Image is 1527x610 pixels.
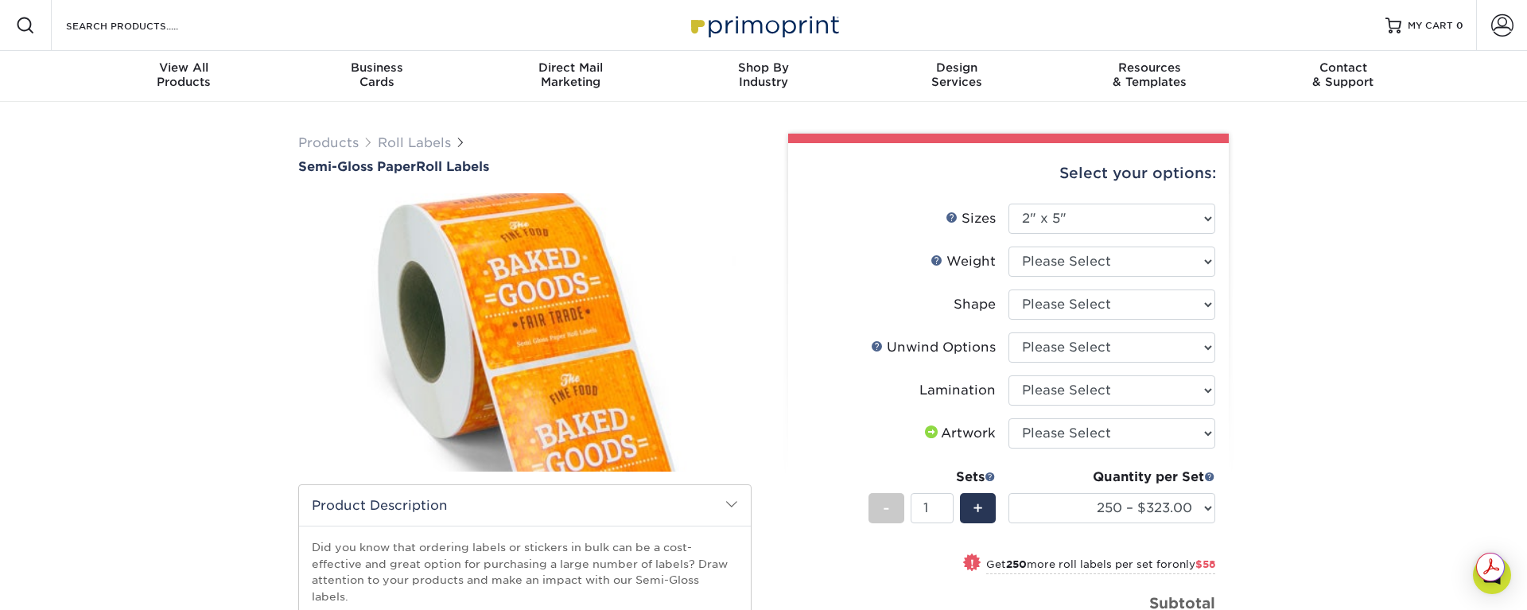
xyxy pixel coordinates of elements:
span: + [973,496,983,520]
a: Semi-Gloss PaperRoll Labels [298,159,752,174]
div: Sizes [946,209,996,228]
div: Unwind Options [871,338,996,357]
span: Business [281,60,474,75]
div: Quantity per Set [1008,468,1215,487]
span: 0 [1456,20,1463,31]
h2: Product Description [299,485,751,526]
span: Direct Mail [474,60,667,75]
span: Semi-Gloss Paper [298,159,416,174]
strong: 250 [1006,558,1027,570]
img: Semi-Gloss Paper 01 [298,176,752,489]
a: DesignServices [860,51,1053,102]
span: MY CART [1408,19,1453,33]
a: BusinessCards [281,51,474,102]
a: Roll Labels [378,135,451,150]
div: Cards [281,60,474,89]
div: Artwork [922,424,996,443]
a: Resources& Templates [1053,51,1246,102]
span: $58 [1195,558,1215,570]
div: & Templates [1053,60,1246,89]
div: Select your options: [801,143,1216,204]
a: Contact& Support [1246,51,1440,102]
img: Primoprint [684,8,843,42]
div: Industry [667,60,861,89]
span: - [883,496,890,520]
div: Services [860,60,1053,89]
span: ! [970,555,974,572]
input: SEARCH PRODUCTS..... [64,16,220,35]
span: Resources [1053,60,1246,75]
span: only [1172,558,1215,570]
span: View All [87,60,281,75]
h1: Roll Labels [298,159,752,174]
div: & Support [1246,60,1440,89]
a: Direct MailMarketing [474,51,667,102]
a: Products [298,135,359,150]
span: Contact [1246,60,1440,75]
span: Shop By [667,60,861,75]
span: Design [860,60,1053,75]
div: Open Intercom Messenger [1473,556,1511,594]
div: Weight [931,252,996,271]
div: Sets [868,468,996,487]
div: Marketing [474,60,667,89]
a: Shop ByIndustry [667,51,861,102]
div: Lamination [919,381,996,400]
a: View AllProducts [87,51,281,102]
div: Shape [954,295,996,314]
small: Get more roll labels per set for [986,558,1215,574]
div: Products [87,60,281,89]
